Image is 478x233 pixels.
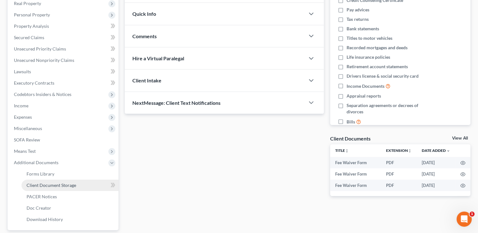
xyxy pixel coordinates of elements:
[27,205,51,211] span: Doc Creator
[347,63,408,70] span: Retirement account statements
[132,100,221,106] span: NextMessage: Client Text Notifications
[14,23,49,29] span: Property Analysis
[27,171,54,176] span: Forms Library
[381,168,417,180] td: PDF
[14,92,71,97] span: Codebtors Insiders & Notices
[452,136,468,140] a: View All
[408,149,412,153] i: unfold_more
[9,21,118,32] a: Property Analysis
[335,148,349,153] a: Titleunfold_more
[14,69,31,74] span: Lawsuits
[381,157,417,168] td: PDF
[347,16,369,22] span: Tax returns
[9,66,118,77] a: Lawsuits
[347,7,369,13] span: Pay advices
[386,148,412,153] a: Extensionunfold_more
[347,45,408,51] span: Recorded mortgages and deeds
[9,55,118,66] a: Unsecured Nonpriority Claims
[9,134,118,146] a: SOFA Review
[9,77,118,89] a: Executory Contracts
[347,93,381,99] span: Appraisal reports
[417,168,455,180] td: [DATE]
[9,43,118,55] a: Unsecured Priority Claims
[417,180,455,191] td: [DATE]
[27,194,57,199] span: PACER Notices
[330,180,381,191] td: Fee Waiver Form
[469,212,475,217] span: 1
[21,168,118,180] a: Forms Library
[14,160,58,165] span: Additional Documents
[381,180,417,191] td: PDF
[9,32,118,43] a: Secured Claims
[330,157,381,168] td: Fee Waiver Form
[27,217,63,222] span: Download History
[457,212,472,227] iframe: Intercom live chat
[347,26,379,32] span: Bank statements
[345,149,349,153] i: unfold_more
[21,214,118,225] a: Download History
[14,80,54,86] span: Executory Contracts
[422,148,450,153] a: Date Added expand_more
[27,182,76,188] span: Client Document Storage
[21,202,118,214] a: Doc Creator
[347,54,390,60] span: Life insurance policies
[347,35,392,41] span: Titles to motor vehicles
[14,114,32,120] span: Expenses
[330,168,381,180] td: Fee Waiver Form
[14,46,66,51] span: Unsecured Priority Claims
[14,57,74,63] span: Unsecured Nonpriority Claims
[132,11,156,17] span: Quick Info
[14,137,40,142] span: SOFA Review
[347,119,355,125] span: Bills
[21,191,118,202] a: PACER Notices
[347,83,384,89] span: Income Documents
[347,73,419,79] span: Drivers license & social security card
[14,35,44,40] span: Secured Claims
[14,12,50,17] span: Personal Property
[14,103,28,108] span: Income
[21,180,118,191] a: Client Document Storage
[132,33,157,39] span: Comments
[330,135,371,142] div: Client Documents
[14,126,42,131] span: Miscellaneous
[132,55,184,61] span: Hire a Virtual Paralegal
[417,157,455,168] td: [DATE]
[446,149,450,153] i: expand_more
[14,148,36,154] span: Means Test
[14,1,41,6] span: Real Property
[132,77,161,83] span: Client Intake
[347,102,430,115] span: Separation agreements or decrees of divorces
